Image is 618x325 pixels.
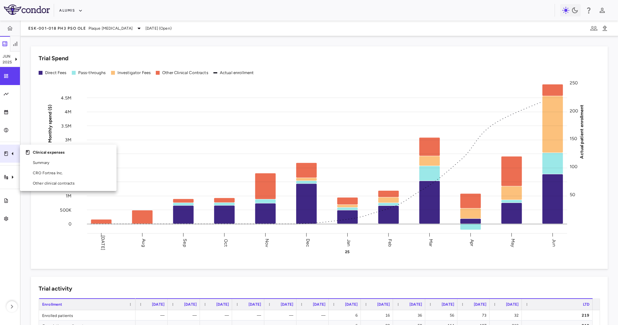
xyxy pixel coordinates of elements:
a: Summary [20,158,117,168]
a: Other clinical contracts [20,178,117,188]
span: CRO Fortrea Inc. [33,170,111,176]
div: Clinical expenses [20,147,117,158]
span: Other clinical contracts [33,180,111,186]
a: CRO Fortrea Inc. [20,168,117,178]
span: Summary [33,160,111,166]
p: Clinical expenses [33,149,111,155]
